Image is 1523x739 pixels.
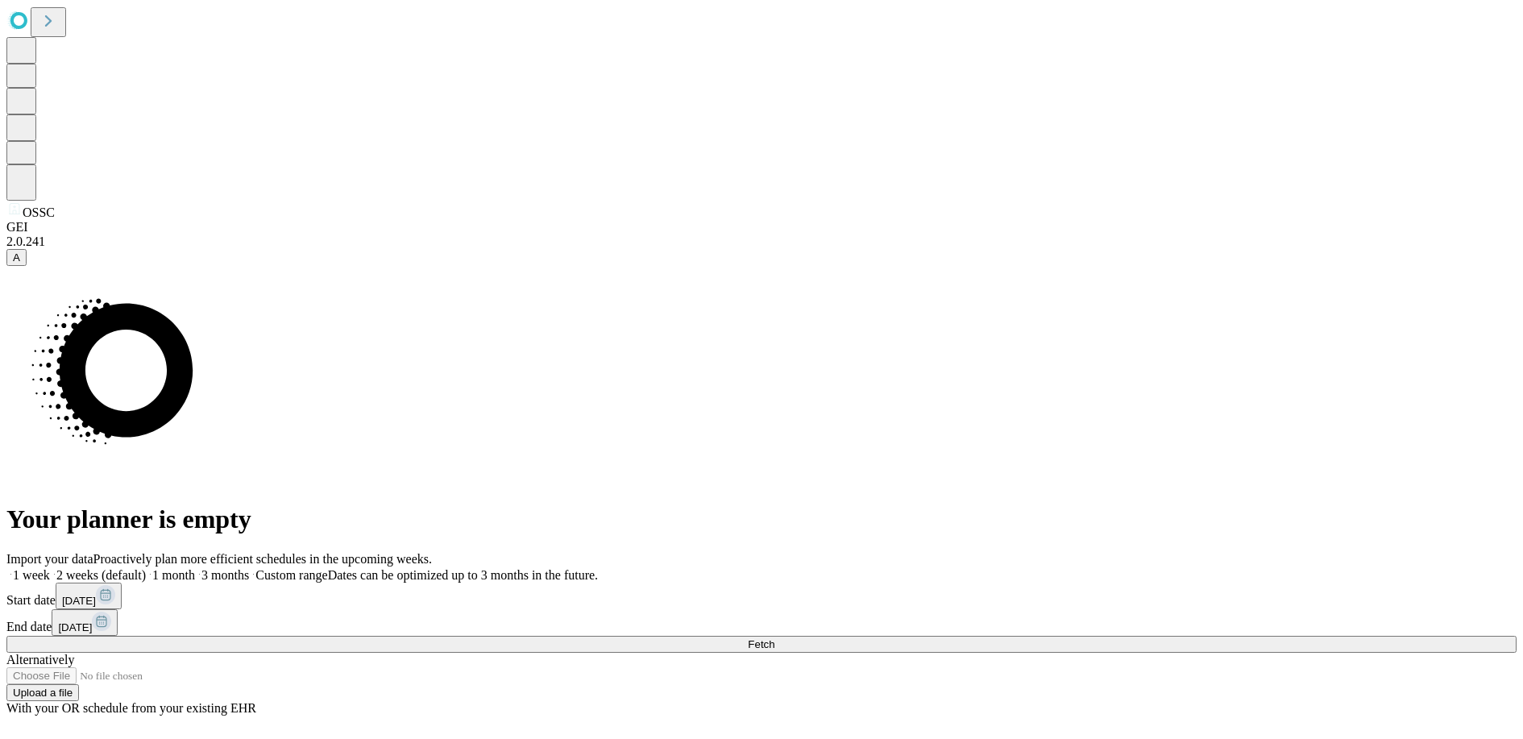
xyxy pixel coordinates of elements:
span: Fetch [748,638,774,650]
span: Proactively plan more efficient schedules in the upcoming weeks. [93,552,432,566]
span: 1 week [13,568,50,582]
span: 1 month [152,568,195,582]
span: Import your data [6,552,93,566]
div: 2.0.241 [6,235,1517,249]
div: GEI [6,220,1517,235]
span: Alternatively [6,653,74,666]
span: [DATE] [58,621,92,633]
div: Start date [6,583,1517,609]
div: End date [6,609,1517,636]
span: OSSC [23,206,55,219]
span: With your OR schedule from your existing EHR [6,701,256,715]
span: [DATE] [62,595,96,607]
span: Dates can be optimized up to 3 months in the future. [328,568,598,582]
span: Custom range [255,568,327,582]
button: Fetch [6,636,1517,653]
span: 3 months [201,568,249,582]
button: A [6,249,27,266]
button: Upload a file [6,684,79,701]
h1: Your planner is empty [6,504,1517,534]
span: 2 weeks (default) [56,568,146,582]
span: A [13,251,20,264]
button: [DATE] [52,609,118,636]
button: [DATE] [56,583,122,609]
